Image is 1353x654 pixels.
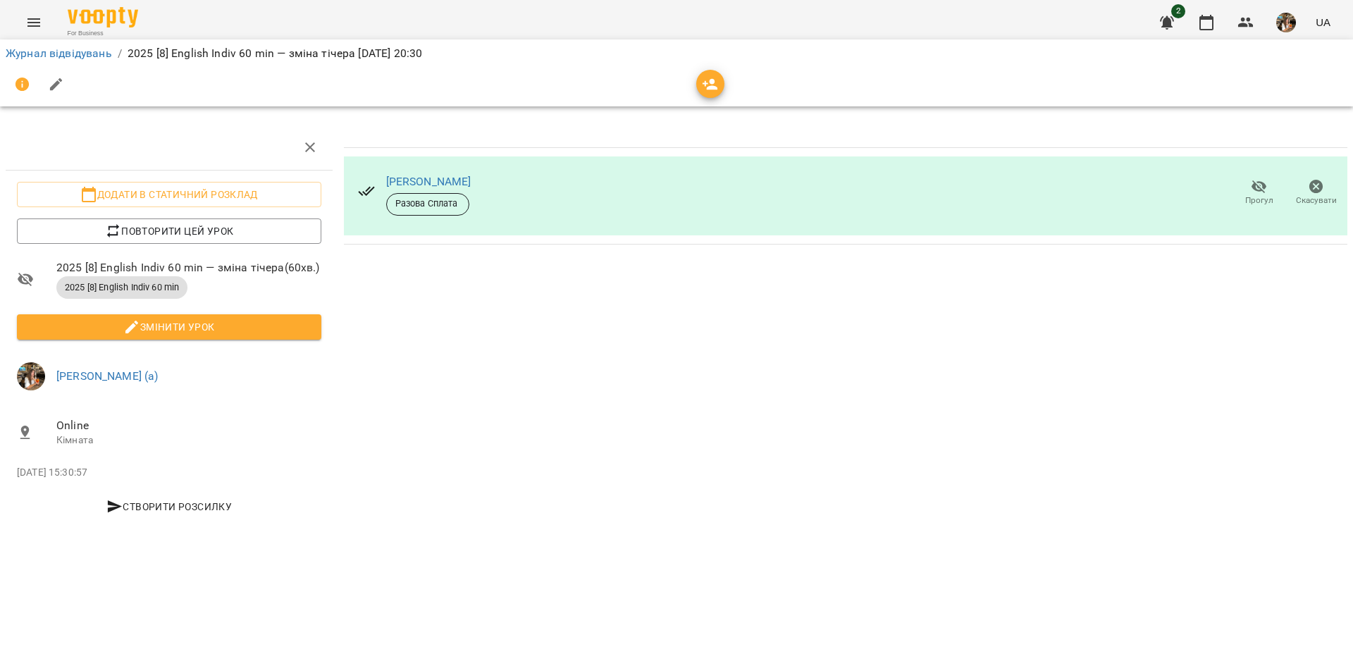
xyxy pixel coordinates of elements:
[28,319,310,335] span: Змінити урок
[1316,15,1330,30] span: UA
[1310,9,1336,35] button: UA
[17,218,321,244] button: Повторити цей урок
[1276,13,1296,32] img: bab909270f41ff6b6355ba0ec2268f93.jpg
[1287,173,1345,213] button: Скасувати
[1230,173,1287,213] button: Прогул
[128,45,422,62] p: 2025 [8] English Indiv 60 min — зміна тічера [DATE] 20:30
[68,29,138,38] span: For Business
[17,362,45,390] img: bab909270f41ff6b6355ba0ec2268f93.jpg
[28,186,310,203] span: Додати в статичний розклад
[17,466,321,480] p: [DATE] 15:30:57
[1296,195,1337,206] span: Скасувати
[6,47,112,60] a: Журнал відвідувань
[1171,4,1185,18] span: 2
[6,45,1347,62] nav: breadcrumb
[118,45,122,62] li: /
[68,7,138,27] img: Voopty Logo
[17,182,321,207] button: Додати в статичний розклад
[28,223,310,240] span: Повторити цей урок
[386,175,471,188] a: [PERSON_NAME]
[56,259,321,276] span: 2025 [8] English Indiv 60 min — зміна тічера ( 60 хв. )
[387,197,469,210] span: Разова Сплата
[56,417,321,434] span: Online
[56,433,321,448] p: Кімната
[56,281,187,294] span: 2025 [8] English Indiv 60 min
[23,498,316,515] span: Створити розсилку
[17,6,51,39] button: Menu
[17,494,321,519] button: Створити розсилку
[56,369,159,383] a: [PERSON_NAME] (а)
[17,314,321,340] button: Змінити урок
[1245,195,1273,206] span: Прогул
